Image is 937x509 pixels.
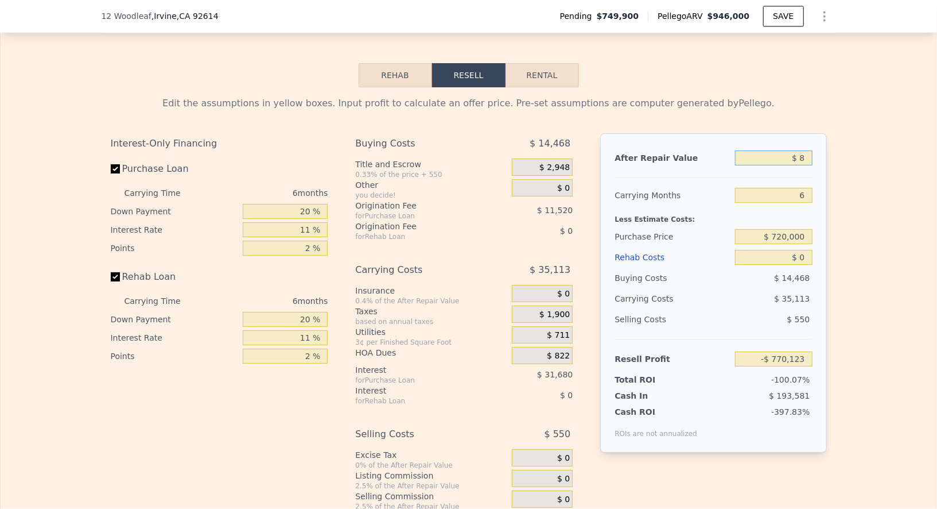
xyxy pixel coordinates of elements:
div: for Rehab Loan [355,232,483,241]
button: Resell [432,63,506,87]
div: Rehab Costs [615,247,730,268]
div: Less Estimate Costs: [615,206,812,226]
div: Carrying Costs [355,260,483,280]
div: Resell Profit [615,349,730,369]
div: Buying Costs [615,268,730,288]
div: Edit the assumptions in yellow boxes. Input profit to calculate an offer price. Pre-set assumptio... [111,97,827,110]
div: Carrying Time [125,292,199,310]
div: 0.33% of the price + 550 [355,170,507,179]
div: Excise Tax [355,449,507,461]
span: $ 0 [557,474,570,484]
div: Down Payment [111,310,239,329]
span: $ 11,520 [537,206,573,215]
div: Utilities [355,326,507,338]
span: $ 14,468 [774,273,810,283]
div: Cash ROI [615,406,697,418]
div: you decide! [355,191,507,200]
div: for Purchase Loan [355,211,483,221]
div: Interest-Only Financing [111,133,328,154]
label: Rehab Loan [111,267,239,287]
div: 6 months [204,184,328,202]
button: Rental [506,63,579,87]
div: 3¢ per Finished Square Foot [355,338,507,347]
div: Other [355,179,507,191]
input: Purchase Loan [111,164,120,173]
span: , Irvine [151,10,219,22]
div: Cash In [615,390,686,402]
div: Points [111,239,239,257]
div: Buying Costs [355,133,483,154]
span: $ 550 [545,424,571,445]
div: 0% of the After Repair Value [355,461,507,470]
div: based on annual taxes [355,317,507,326]
div: Points [111,347,239,365]
span: -100.07% [771,375,810,384]
div: Down Payment [111,202,239,221]
button: Show Options [813,5,836,28]
span: $ 193,581 [769,391,810,400]
div: Interest [355,364,483,376]
span: $946,000 [707,11,750,21]
div: HOA Dues [355,347,507,358]
div: Purchase Price [615,226,730,247]
div: for Purchase Loan [355,376,483,385]
div: Total ROI [615,374,686,385]
div: Interest Rate [111,221,239,239]
span: $ 711 [547,330,570,341]
label: Purchase Loan [111,159,239,179]
span: $ 0 [560,226,573,236]
div: 0.4% of the After Repair Value [355,296,507,306]
span: $ 0 [560,391,573,400]
span: , CA 92614 [177,11,219,21]
div: Title and Escrow [355,159,507,170]
input: Rehab Loan [111,272,120,282]
span: $ 0 [557,453,570,464]
div: Origination Fee [355,221,483,232]
span: $ 2,948 [539,163,570,173]
div: Insurance [355,285,507,296]
div: Carrying Time [125,184,199,202]
span: $ 35,113 [774,294,810,303]
span: Pellego ARV [658,10,707,22]
span: $ 14,468 [530,133,570,154]
span: $ 31,680 [537,370,573,379]
button: Rehab [359,63,432,87]
span: $ 0 [557,183,570,194]
button: SAVE [763,6,803,26]
span: $749,900 [597,10,639,22]
span: $ 1,900 [539,310,570,320]
span: -397.83% [771,407,810,417]
div: Interest [355,385,483,396]
span: $ 0 [557,495,570,505]
div: for Rehab Loan [355,396,483,406]
span: 12 Woodleaf [102,10,151,22]
div: Listing Commission [355,470,507,481]
div: Selling Costs [615,309,730,330]
div: Interest Rate [111,329,239,347]
div: 6 months [204,292,328,310]
span: $ 35,113 [530,260,570,280]
span: $ 550 [787,315,810,324]
div: Origination Fee [355,200,483,211]
div: Carrying Costs [615,288,686,309]
div: ROIs are not annualized [615,418,697,438]
span: $ 0 [557,289,570,299]
div: Carrying Months [615,185,730,206]
div: Taxes [355,306,507,317]
span: Pending [560,10,597,22]
span: $ 822 [547,351,570,361]
div: After Repair Value [615,148,730,168]
div: Selling Commission [355,491,507,502]
div: 2.5% of the After Repair Value [355,481,507,491]
div: Selling Costs [355,424,483,445]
